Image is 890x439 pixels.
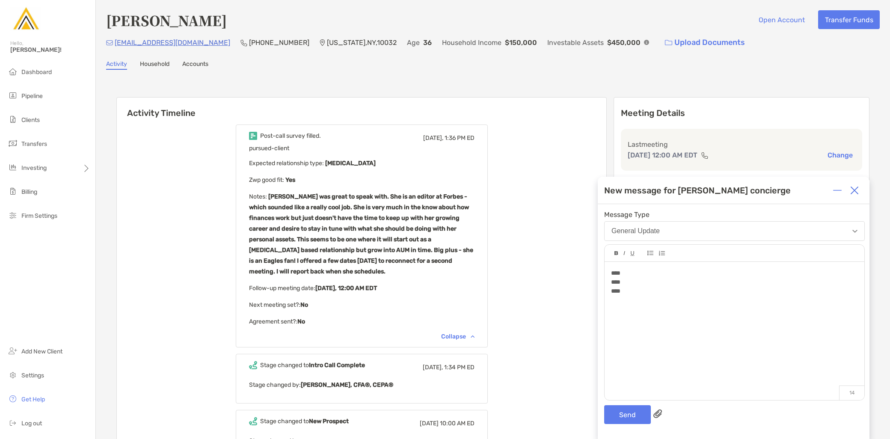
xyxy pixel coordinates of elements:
[8,138,18,148] img: transfers icon
[21,92,43,100] span: Pipeline
[8,114,18,125] img: clients icon
[623,251,625,255] img: Editor control icon
[309,418,349,425] b: New Prospect
[182,60,208,70] a: Accounts
[8,90,18,101] img: pipeline icon
[249,316,475,327] p: Agreement sent? :
[21,188,37,196] span: Billing
[10,3,41,34] img: Zoe Logo
[445,134,475,142] span: 1:36 PM ED
[423,364,443,371] span: [DATE],
[21,140,47,148] span: Transfers
[249,193,473,275] b: [PERSON_NAME] was great to speak with. She is an editor at Forbes - which sounded like a really c...
[249,158,475,169] p: Expected relationship type :
[10,46,90,53] span: [PERSON_NAME]!
[621,108,862,119] p: Meeting Details
[630,251,635,256] img: Editor control icon
[852,230,857,233] img: Open dropdown arrow
[611,227,660,235] div: General Update
[8,162,18,172] img: investing icon
[249,417,257,425] img: Event icon
[604,405,651,424] button: Send
[117,98,606,118] h6: Activity Timeline
[249,361,257,369] img: Event icon
[249,300,475,310] p: Next meeting set? :
[297,318,305,325] b: No
[249,191,475,277] p: Notes :
[850,186,859,195] img: Close
[301,381,393,389] b: [PERSON_NAME], CFA®, CEPA®
[106,10,227,30] h4: [PERSON_NAME]
[505,37,537,48] p: $150,000
[647,251,653,255] img: Editor control icon
[818,10,880,29] button: Transfer Funds
[665,40,672,46] img: button icon
[420,420,439,427] span: [DATE]
[249,132,257,140] img: Event icon
[659,251,665,256] img: Editor control icon
[249,283,475,294] p: Follow-up meeting date :
[833,186,842,195] img: Expand or collapse
[327,37,397,48] p: [US_STATE] , NY , 10032
[315,285,377,292] b: [DATE], 12:00 AM EDT
[8,66,18,77] img: dashboard icon
[701,152,709,159] img: communication type
[8,394,18,404] img: get-help icon
[607,37,641,48] p: $450,000
[249,37,309,48] p: [PHONE_NUMBER]
[839,386,864,400] p: 14
[240,39,247,46] img: Phone Icon
[444,364,475,371] span: 1:34 PM ED
[752,10,811,29] button: Open Account
[628,139,855,150] p: Last meeting
[8,346,18,356] img: add_new_client icon
[309,362,365,369] b: Intro Call Complete
[8,370,18,380] img: settings icon
[825,151,855,160] button: Change
[21,116,40,124] span: Clients
[260,132,321,139] div: Post-call survey filled.
[106,60,127,70] a: Activity
[614,251,618,255] img: Editor control icon
[260,418,349,425] div: Stage changed to
[21,164,47,172] span: Investing
[260,362,365,369] div: Stage changed to
[471,335,475,338] img: Chevron icon
[21,68,52,76] span: Dashboard
[300,301,308,308] b: No
[440,420,475,427] span: 10:00 AM ED
[659,33,751,52] a: Upload Documents
[21,420,42,427] span: Log out
[628,150,697,160] p: [DATE] 12:00 AM EDT
[21,212,57,219] span: Firm Settings
[8,210,18,220] img: firm-settings icon
[249,380,475,390] p: Stage changed by:
[8,186,18,196] img: billing icon
[140,60,169,70] a: Household
[249,145,289,152] span: pursued-client
[442,37,501,48] p: Household Income
[407,37,420,48] p: Age
[21,348,62,355] span: Add New Client
[249,175,475,185] p: Zwp good fit :
[21,396,45,403] span: Get Help
[653,409,662,418] img: paperclip attachments
[604,185,791,196] div: New message for [PERSON_NAME] concierge
[8,418,18,428] img: logout icon
[320,39,325,46] img: Location Icon
[604,221,865,241] button: General Update
[441,333,475,340] div: Collapse
[604,211,865,219] span: Message Type
[644,40,649,45] img: Info Icon
[423,134,443,142] span: [DATE],
[21,372,44,379] span: Settings
[423,37,432,48] p: 36
[106,40,113,45] img: Email Icon
[547,37,604,48] p: Investable Assets
[324,160,376,167] b: [MEDICAL_DATA]
[284,176,295,184] b: Yes
[115,37,230,48] p: [EMAIL_ADDRESS][DOMAIN_NAME]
